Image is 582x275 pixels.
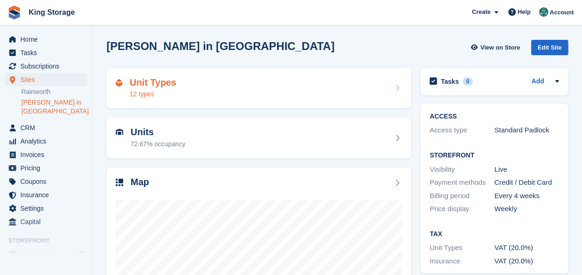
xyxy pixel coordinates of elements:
[106,40,334,52] h2: [PERSON_NAME] in [GEOGRAPHIC_DATA]
[131,127,185,137] h2: Units
[20,121,76,134] span: CRM
[20,148,76,161] span: Invoices
[20,215,76,228] span: Capital
[116,129,123,135] img: unit-icn-7be61d7bf1b0ce9d3e12c5938cc71ed9869f7b940bace4675aadf7bd6d80202e.svg
[130,89,176,99] div: 12 types
[494,177,559,188] div: Credit / Debit Card
[5,175,88,188] a: menu
[20,73,76,86] span: Sites
[441,77,459,86] h2: Tasks
[20,175,76,188] span: Coupons
[430,204,494,214] div: Price display
[430,243,494,253] div: Unit Types
[430,177,494,188] div: Payment methods
[7,6,21,19] img: stora-icon-8386f47178a22dfd0bd8f6a31ec36ba5ce8667c1dd55bd0f319d3a0aa187defe.svg
[20,248,76,261] span: Online Store
[106,118,411,158] a: Units 72.67% occupancy
[430,125,494,136] div: Access type
[494,191,559,201] div: Every 4 weeks
[5,162,88,175] a: menu
[131,177,149,187] h2: Map
[463,77,473,86] div: 0
[531,40,568,59] a: Edit Site
[550,8,574,17] span: Account
[20,135,76,148] span: Analytics
[21,87,88,96] a: Rainworth
[5,148,88,161] a: menu
[20,46,76,59] span: Tasks
[21,98,88,116] a: [PERSON_NAME] in [GEOGRAPHIC_DATA]
[430,164,494,175] div: Visibility
[430,113,559,120] h2: ACCESS
[116,79,122,87] img: unit-type-icn-2b2737a686de81e16bb02015468b77c625bbabd49415b5ef34ead5e3b44a266d.svg
[5,73,88,86] a: menu
[430,152,559,159] h2: Storefront
[5,202,88,215] a: menu
[494,204,559,214] div: Weekly
[131,139,185,149] div: 72.67% occupancy
[430,231,559,238] h2: Tax
[76,249,88,260] a: Preview store
[5,33,88,46] a: menu
[5,46,88,59] a: menu
[494,125,559,136] div: Standard Padlock
[532,76,544,87] a: Add
[20,202,76,215] span: Settings
[531,40,568,55] div: Edit Site
[20,60,76,73] span: Subscriptions
[494,256,559,267] div: VAT (20.0%)
[20,162,76,175] span: Pricing
[8,236,92,245] span: Storefront
[5,121,88,134] a: menu
[469,40,524,55] a: View on Store
[106,68,411,109] a: Unit Types 12 types
[5,248,88,261] a: menu
[539,7,548,17] img: John King
[20,188,76,201] span: Insurance
[5,215,88,228] a: menu
[472,7,490,17] span: Create
[116,179,123,186] img: map-icn-33ee37083ee616e46c38cad1a60f524a97daa1e2b2c8c0bc3eb3415660979fc1.svg
[518,7,531,17] span: Help
[430,256,494,267] div: Insurance
[20,33,76,46] span: Home
[5,135,88,148] a: menu
[430,191,494,201] div: Billing period
[5,60,88,73] a: menu
[494,164,559,175] div: Live
[130,77,176,88] h2: Unit Types
[25,5,79,20] a: King Storage
[5,188,88,201] a: menu
[494,243,559,253] div: VAT (20.0%)
[480,43,520,52] span: View on Store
